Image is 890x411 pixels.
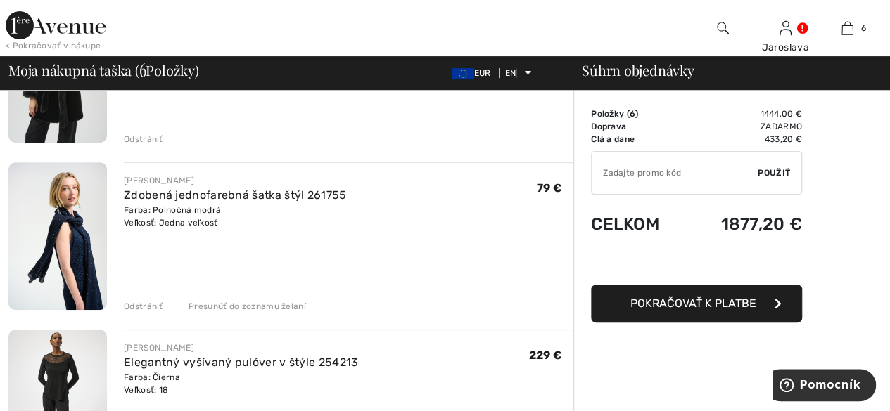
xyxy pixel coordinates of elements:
img: Prvá trieda [6,11,106,39]
img: vyhľadať na webovej stránke [717,20,729,37]
font: Použiť [758,168,790,178]
font: 6 [860,23,865,33]
font: Odstrániť [124,301,163,311]
a: Prihlásiť sa [780,21,792,34]
font: Celkom [591,214,659,234]
font: ) [635,109,638,119]
font: Zadarmo [761,122,802,131]
font: 1444,00 € [760,109,802,119]
font: 6 [139,56,146,81]
img: Euro [452,68,474,79]
font: Farba: Čierna [124,372,180,382]
input: Promo kód [592,152,758,194]
img: Moje informácie [780,20,792,37]
img: Moja taška [841,20,853,37]
font: 6 [630,109,635,119]
img: Zdobená jednofarebná šatka štýl 261755 [8,162,107,310]
font: Položky ( [591,109,630,119]
font: 79 € [537,181,562,195]
font: Veľkosť: 18 [124,385,168,395]
font: 229 € [529,348,563,362]
iframe: PayPal [591,248,802,280]
font: Odstrániť [124,134,163,144]
font: Farba: Polnočná modrá [124,205,221,215]
font: Pokračovať k platbe [630,296,756,310]
font: EN [505,68,516,78]
font: Položky) [146,60,198,79]
font: Moja nákupná taška ( [8,60,139,79]
font: < Pokračovať v nákupe [6,41,101,51]
a: Zdobená jednofarebná šatka štýl 261755 [124,188,346,202]
font: [PERSON_NAME] [124,176,194,185]
font: 1877,20 € [720,214,802,234]
font: Presunúť do zoznamu želaní [189,301,306,311]
font: Doprava [591,122,626,131]
font: EUR [474,68,491,78]
button: Pokračovať k platbe [591,285,802,322]
font: [PERSON_NAME] [124,343,194,353]
font: Jaroslava [761,41,809,53]
a: 6 [817,20,878,37]
iframe: Otvorí sa widget, kde nájdete viac informácií [773,369,876,404]
font: 433,20 € [765,134,802,144]
font: Veľkosť: Jedna veľkosť [124,218,218,228]
a: Elegantný vyšívaný pulóver v štýle 254213 [124,355,358,369]
font: Súhrn objednávky [582,60,694,79]
font: Clá a dane [591,134,635,144]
